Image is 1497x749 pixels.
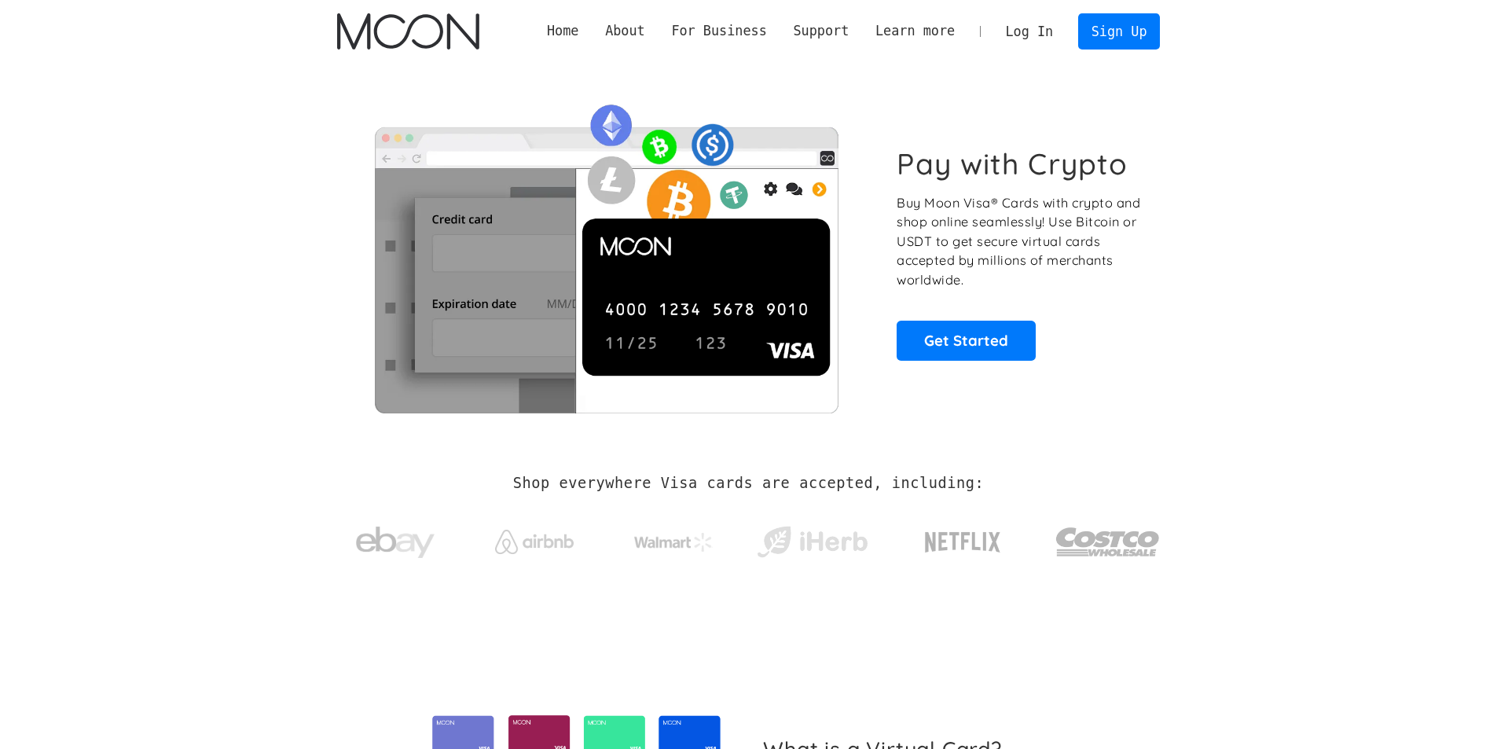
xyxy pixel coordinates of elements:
a: Get Started [897,321,1036,360]
div: About [592,21,658,41]
div: Learn more [875,21,955,41]
a: Walmart [615,517,732,560]
div: Support [793,21,849,41]
h1: Pay with Crypto [897,146,1128,182]
div: Learn more [862,21,968,41]
div: About [605,21,645,41]
img: Costco [1055,512,1161,571]
p: Buy Moon Visa® Cards with crypto and shop online seamlessly! Use Bitcoin or USDT to get secure vi... [897,193,1143,290]
a: iHerb [754,506,871,571]
div: Support [780,21,862,41]
img: Airbnb [495,530,574,554]
a: Home [534,21,592,41]
a: home [337,13,479,50]
div: For Business [671,21,766,41]
div: For Business [659,21,780,41]
a: Costco [1055,497,1161,579]
a: Netflix [893,507,1033,570]
a: ebay [337,502,454,575]
img: ebay [356,518,435,567]
a: Log In [992,14,1066,49]
img: Moon Logo [337,13,479,50]
img: Walmart [634,533,713,552]
img: iHerb [754,522,871,563]
a: Airbnb [475,514,593,562]
h2: Shop everywhere Visa cards are accepted, including: [513,475,984,492]
img: Netflix [923,523,1002,562]
img: Moon Cards let you spend your crypto anywhere Visa is accepted. [337,94,875,413]
a: Sign Up [1078,13,1160,49]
